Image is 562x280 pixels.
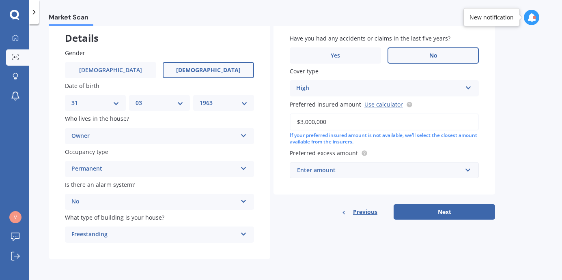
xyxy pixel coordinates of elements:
div: If your preferred insured amount is not available, we'll select the closest amount available from... [290,132,479,146]
div: Details [49,18,270,42]
input: Enter amount [290,113,479,130]
span: No [429,52,437,59]
span: Preferred excess amount [290,149,358,157]
span: Occupancy type [65,148,108,156]
div: Enter amount [297,166,462,175]
div: Permanent [71,164,237,174]
span: Gender [65,49,85,57]
span: [DEMOGRAPHIC_DATA] [176,67,241,74]
span: Date of birth [65,82,99,90]
span: Is there an alarm system? [65,181,135,188]
span: Preferred insured amount [290,100,361,108]
span: [DEMOGRAPHIC_DATA] [79,67,142,74]
span: Market Scan [49,13,93,24]
span: What type of building is your house? [65,214,164,221]
div: New notification [469,13,514,21]
div: Owner [71,131,237,141]
a: Use calculator [364,100,403,108]
span: Previous [353,206,377,218]
span: Yes [331,52,340,59]
button: Next [394,204,495,220]
div: No [71,197,237,207]
span: Have you had any accidents or claims in the last five years? [290,34,450,42]
div: Freestanding [71,230,237,239]
span: Cover type [290,67,319,75]
div: High [296,83,462,93]
span: Who lives in the house? [65,115,129,123]
img: ecb6a04c1a6217fd1662b39582eb722b [9,211,22,223]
